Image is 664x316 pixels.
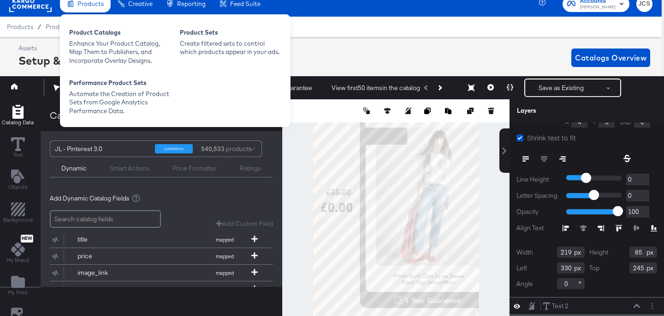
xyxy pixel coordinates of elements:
[50,265,261,281] button: image_linkmapped
[424,106,433,115] button: Copy image
[61,164,87,173] div: Dynamic
[589,264,599,273] label: Top
[8,289,28,296] span: My Files
[46,23,97,30] a: Product Catalogs
[575,51,646,64] span: Catalogs Overview
[3,216,33,224] span: Background
[2,119,34,126] span: Catalog Data
[18,53,134,68] div: Setup & Map Catalog
[199,253,250,260] span: mapped
[50,231,273,248] div: titlemapped
[445,106,454,115] button: Paste image
[516,224,563,232] label: Align Text
[77,285,144,294] div: custom_label_0
[199,286,250,293] span: mapped
[516,207,559,216] label: Opacity
[424,108,431,114] svg: Copy image
[516,264,527,273] label: Left
[33,23,46,30] span: /
[13,151,23,158] span: Text
[18,44,134,53] div: Assets
[516,280,533,288] label: Angle
[571,49,650,67] button: Catalogs Overview
[50,231,261,248] button: titlemapped
[516,191,559,200] label: Letter Spacing
[199,270,250,276] span: mapped
[2,273,33,299] button: Add Files
[516,248,533,257] label: Width
[216,219,273,228] button: Add Custom Field
[445,108,451,114] svg: Paste image
[589,248,608,257] label: Height
[110,164,149,173] div: Smart Actions
[6,135,30,162] button: Text
[50,281,261,298] button: custom_label_0mapped
[6,256,29,264] span: My Brand
[199,237,250,243] span: mapped
[332,84,420,92] div: View first 50 items in the catalog
[200,141,226,157] strong: 540,533
[516,175,559,184] label: Line Height
[527,133,576,142] span: Shrink text to fit
[50,210,161,228] input: Search catalog fields
[155,144,193,153] div: commerce
[525,79,597,96] button: Save as Existing
[50,248,273,264] div: pricemapped
[55,141,148,157] div: JL - Pinterest 3.0
[21,236,33,242] span: New
[7,23,33,30] span: Products
[200,141,227,157] div: products
[77,235,144,244] div: title
[77,268,144,277] div: image_link
[580,4,616,11] span: [PERSON_NAME]
[172,164,217,173] div: Price Formatter
[50,194,130,203] span: Add Dynamic Catalog Fields
[543,301,569,311] button: Text 2
[240,164,261,173] div: Ratings
[50,265,273,281] div: image_linkmapped
[8,183,28,191] span: Objects
[552,302,569,310] div: Text 2
[50,248,261,264] button: pricemapped
[77,252,144,261] div: price
[3,168,33,194] button: Add Text
[50,281,273,298] div: custom_label_0mapped
[647,301,657,311] button: Layer Options
[517,106,611,115] div: Layers
[433,79,446,96] button: Next Product
[50,109,108,122] div: Catalog Data
[1,232,35,267] button: NewMy Brand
